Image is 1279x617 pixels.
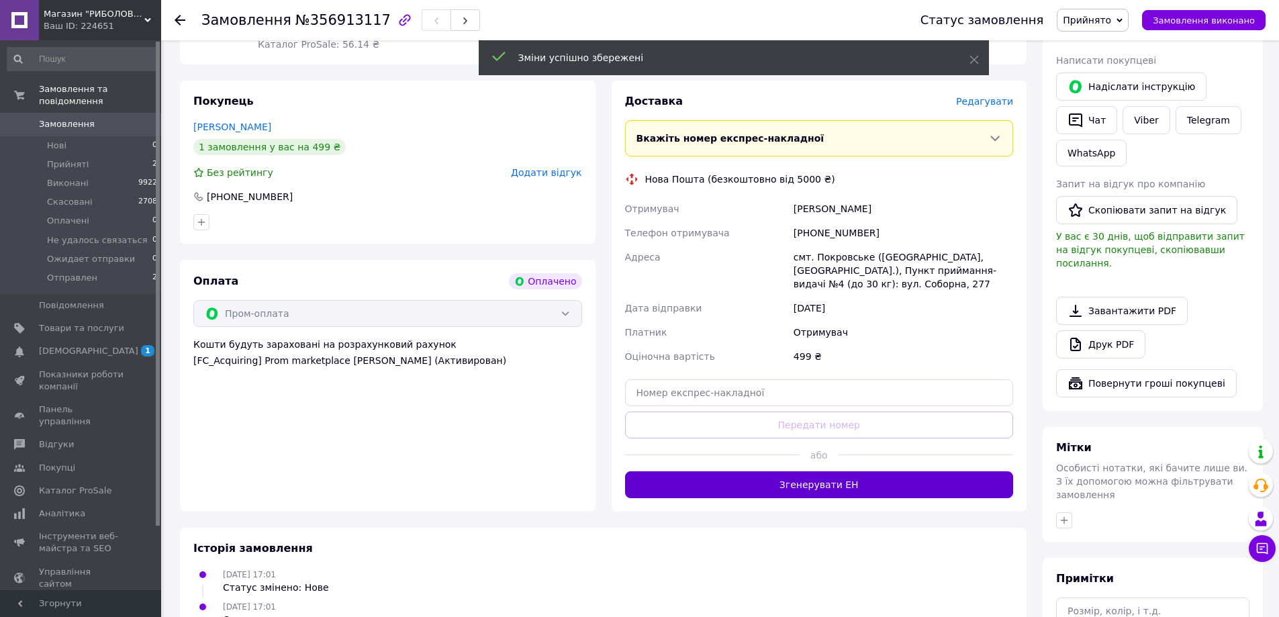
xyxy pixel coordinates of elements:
div: Нова Пошта (безкоштовно від 5000 ₴) [642,173,839,186]
span: Примітки [1056,572,1114,585]
span: Каталог ProSale: 56.14 ₴ [258,39,379,50]
span: Без рейтингу [207,167,273,178]
div: Отримувач [791,320,1016,344]
div: Ваш ID: 224651 [44,20,161,32]
span: Доставка [625,95,683,107]
span: Оплачені [47,215,89,227]
a: WhatsApp [1056,140,1127,167]
button: Повернути гроші покупцеві [1056,369,1237,397]
span: №356913117 [295,12,391,28]
span: [DATE] 17:01 [223,602,276,612]
span: Написати покупцеві [1056,55,1156,66]
div: [PHONE_NUMBER] [205,190,294,203]
div: Статус змінено: Нове [223,581,329,594]
span: Виконані [47,177,89,189]
div: Кошти будуть зараховані на розрахунковий рахунок [193,338,582,367]
span: Замовлення [39,118,95,130]
span: Не удалось связаться [47,234,147,246]
div: [PERSON_NAME] [791,197,1016,221]
span: Скасовані [47,196,93,208]
button: Скопіювати запит на відгук [1056,196,1237,224]
div: Повернутися назад [175,13,185,27]
button: Згенерувати ЕН [625,471,1014,498]
span: Редагувати [956,96,1013,107]
a: [PERSON_NAME] [193,122,271,132]
span: Товари та послуги [39,322,124,334]
span: 0 [152,253,157,265]
span: 2708 [138,196,157,208]
span: Прийнято [1063,15,1111,26]
div: 499 ₴ [791,344,1016,369]
span: 0 [152,215,157,227]
div: [PHONE_NUMBER] [791,221,1016,245]
span: 0 [152,140,157,152]
button: Надіслати інструкцію [1056,73,1206,101]
span: Нові [47,140,66,152]
span: Оціночна вартість [625,351,715,362]
span: Відгуки [39,438,74,450]
span: 0 [152,234,157,246]
span: Магазин "РИБОЛОВКА" [44,8,144,20]
span: Адреса [625,252,661,263]
span: Ожидает отправки [47,253,135,265]
button: Замовлення виконано [1142,10,1266,30]
input: Пошук [7,47,158,71]
span: Вкажіть номер експрес-накладної [636,133,824,144]
span: Історія замовлення [193,542,313,555]
span: [DATE] 17:01 [223,570,276,579]
span: 2 [152,272,157,284]
a: Друк PDF [1056,330,1145,359]
span: Отправлен [47,272,97,284]
span: Оплата [193,275,238,287]
span: Повідомлення [39,299,104,312]
span: [DEMOGRAPHIC_DATA] [39,345,138,357]
a: Завантажити PDF [1056,297,1188,325]
span: Дата відправки [625,303,702,314]
div: Зміни успішно збережені [518,51,936,64]
span: Замовлення та повідомлення [39,83,161,107]
span: Замовлення [201,12,291,28]
a: Telegram [1176,106,1241,134]
div: смт. Покровське ([GEOGRAPHIC_DATA], [GEOGRAPHIC_DATA].), Пункт приймання-видачі №4 (до 30 кг): ву... [791,245,1016,296]
span: Каталог ProSale [39,485,111,497]
span: Аналітика [39,508,85,520]
div: [FC_Acquiring] Prom marketplace [PERSON_NAME] (Активирован) [193,354,582,367]
button: Чат [1056,106,1117,134]
a: Viber [1123,106,1170,134]
span: Управління сайтом [39,566,124,590]
span: Показники роботи компанії [39,369,124,393]
span: Прийняті [47,158,89,171]
div: Статус замовлення [920,13,1044,27]
span: Замовлення виконано [1153,15,1255,26]
span: У вас є 30 днів, щоб відправити запит на відгук покупцеві, скопіювавши посилання. [1056,231,1245,269]
div: 1 замовлення у вас на 499 ₴ [193,139,346,155]
span: Панель управління [39,404,124,428]
span: 9922 [138,177,157,189]
span: 2 [152,158,157,171]
span: Платник [625,327,667,338]
button: Чат з покупцем [1249,535,1276,562]
span: Покупці [39,462,75,474]
span: Додати відгук [511,167,581,178]
span: Мітки [1056,441,1092,454]
span: Запит на відгук про компанію [1056,179,1205,189]
div: Оплачено [509,273,581,289]
input: Номер експрес-накладної [625,379,1014,406]
span: Отримувач [625,203,679,214]
span: Телефон отримувача [625,228,730,238]
span: Покупець [193,95,254,107]
span: 1 [141,345,154,357]
span: Особисті нотатки, які бачите лише ви. З їх допомогою можна фільтрувати замовлення [1056,463,1247,500]
span: або [800,448,839,462]
div: [DATE] [791,296,1016,320]
span: Інструменти веб-майстра та SEO [39,530,124,555]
